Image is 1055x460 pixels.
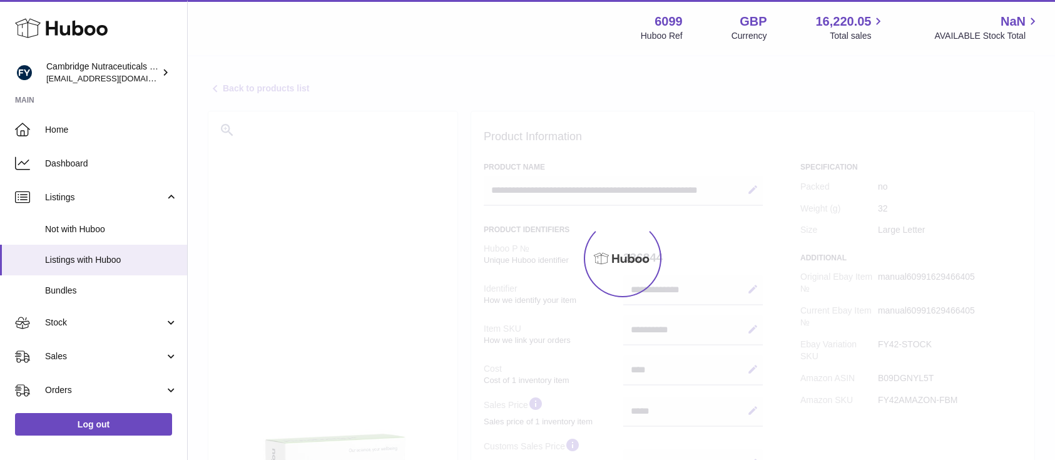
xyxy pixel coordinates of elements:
[45,124,178,136] span: Home
[815,13,871,30] span: 16,220.05
[1001,13,1026,30] span: NaN
[45,350,165,362] span: Sales
[815,13,885,42] a: 16,220.05 Total sales
[655,13,683,30] strong: 6099
[46,61,159,84] div: Cambridge Nutraceuticals Ltd
[46,73,184,83] span: [EMAIL_ADDRESS][DOMAIN_NAME]
[15,63,34,82] img: internalAdmin-6099@internal.huboo.com
[740,13,767,30] strong: GBP
[45,285,178,297] span: Bundles
[45,317,165,329] span: Stock
[45,158,178,170] span: Dashboard
[934,30,1040,42] span: AVAILABLE Stock Total
[830,30,885,42] span: Total sales
[15,413,172,436] a: Log out
[45,223,178,235] span: Not with Huboo
[45,384,165,396] span: Orders
[934,13,1040,42] a: NaN AVAILABLE Stock Total
[731,30,767,42] div: Currency
[45,254,178,266] span: Listings with Huboo
[641,30,683,42] div: Huboo Ref
[45,192,165,203] span: Listings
